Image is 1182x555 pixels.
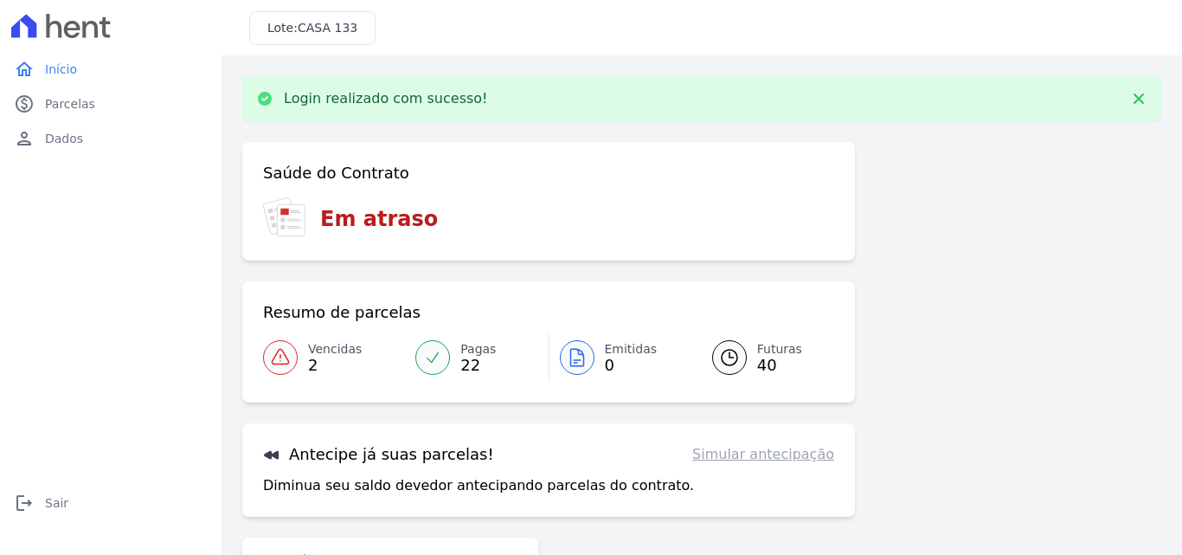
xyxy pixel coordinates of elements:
a: Futuras 40 [691,333,834,382]
i: paid [14,94,35,114]
span: 2 [308,358,362,372]
p: Login realizado com sucesso! [284,90,488,107]
h3: Lote: [267,19,357,37]
a: Vencidas 2 [263,333,405,382]
span: 0 [605,358,658,372]
i: logout [14,493,35,513]
span: Emitidas [605,340,658,358]
h3: Resumo de parcelas [263,302,421,323]
a: paidParcelas [7,87,215,121]
i: home [14,59,35,80]
span: Futuras [757,340,802,358]
a: Pagas 22 [405,333,548,382]
span: Vencidas [308,340,362,358]
span: CASA 133 [298,21,357,35]
span: 22 [460,358,496,372]
h3: Em atraso [320,203,438,235]
a: homeInício [7,52,215,87]
p: Diminua seu saldo devedor antecipando parcelas do contrato. [263,475,694,496]
span: Dados [45,130,83,147]
h3: Saúde do Contrato [263,163,409,184]
span: 40 [757,358,802,372]
a: personDados [7,121,215,156]
a: logoutSair [7,486,215,520]
span: Parcelas [45,95,95,113]
span: Sair [45,494,68,512]
span: Pagas [460,340,496,358]
i: person [14,128,35,149]
span: Início [45,61,77,78]
h3: Antecipe já suas parcelas! [263,444,494,465]
a: Emitidas 0 [549,333,691,382]
a: Simular antecipação [692,444,834,465]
